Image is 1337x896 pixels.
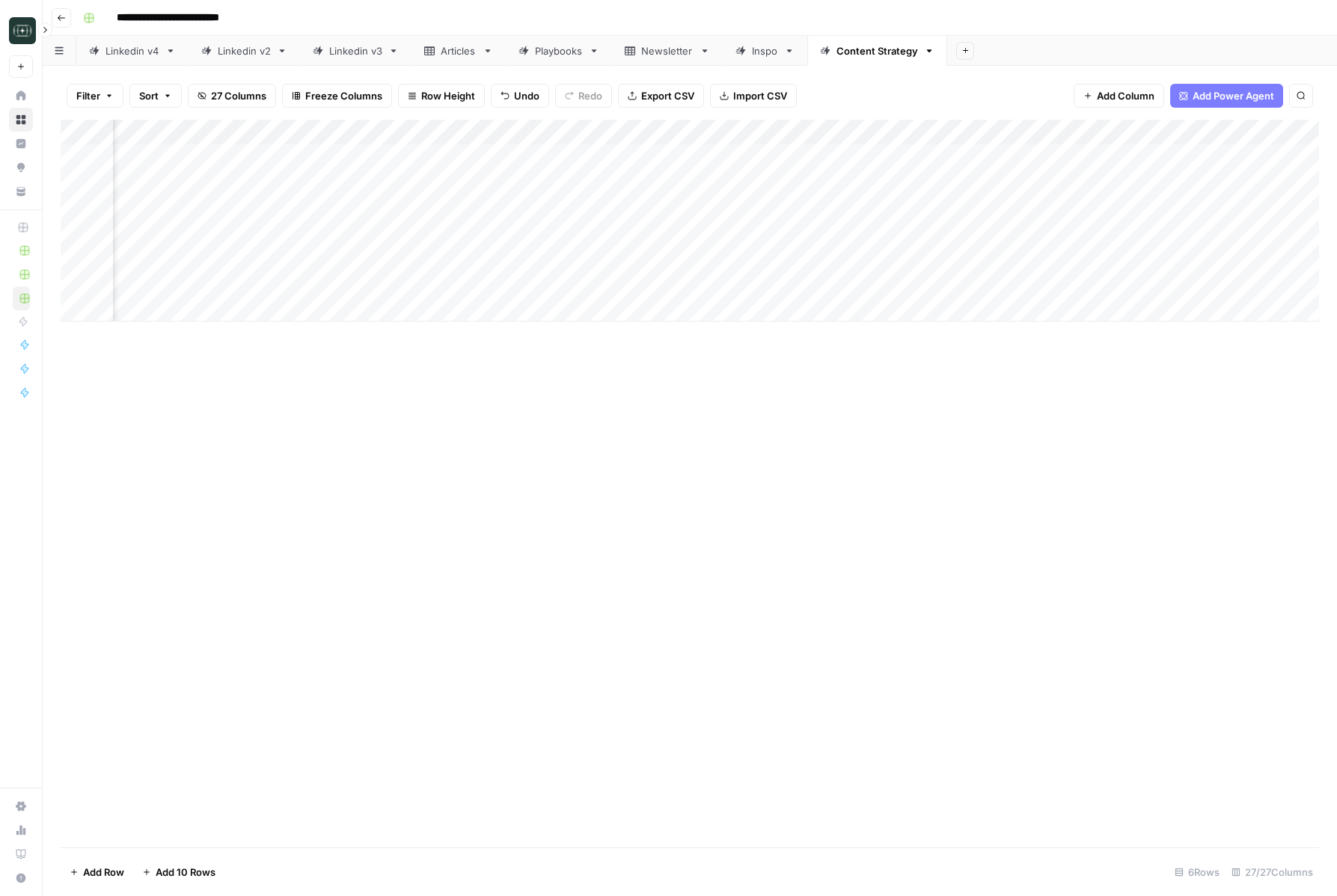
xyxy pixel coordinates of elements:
[1226,860,1319,884] div: 27/27 Columns
[9,12,33,49] button: Workspace: Catalyst
[514,88,539,103] span: Undo
[441,43,477,58] div: Articles
[9,842,33,866] a: Learning Hub
[641,43,694,58] div: Newsletter
[67,84,123,108] button: Filter
[218,43,271,58] div: Linkedin v2
[578,88,602,103] span: Redo
[1193,88,1274,103] span: Add Power Agent
[9,132,33,156] a: Insights
[9,179,33,203] a: Your Data
[9,866,33,890] button: Help + Support
[491,84,549,108] button: Undo
[9,818,33,842] a: Usage
[282,84,392,108] button: Freeze Columns
[1169,860,1226,884] div: 6 Rows
[76,88,100,103] span: Filter
[807,36,947,66] a: Content Strategy
[300,36,411,66] a: Linkedin v3
[618,84,704,108] button: Export CSV
[836,43,918,58] div: Content Strategy
[156,865,215,880] span: Add 10 Rows
[535,43,583,58] div: Playbooks
[9,108,33,132] a: Browse
[139,88,159,103] span: Sort
[421,88,475,103] span: Row Height
[1170,84,1283,108] button: Add Power Agent
[83,865,124,880] span: Add Row
[641,88,694,103] span: Export CSV
[61,860,133,884] button: Add Row
[189,36,300,66] a: Linkedin v2
[76,36,189,66] a: Linkedin v4
[105,43,159,58] div: Linkedin v4
[9,17,36,44] img: Catalyst Logo
[9,156,33,179] a: Opportunities
[710,84,797,108] button: Import CSV
[129,84,182,108] button: Sort
[733,88,787,103] span: Import CSV
[752,43,778,58] div: Inspo
[411,36,506,66] a: Articles
[133,860,224,884] button: Add 10 Rows
[9,84,33,108] a: Home
[329,43,382,58] div: Linkedin v3
[188,84,276,108] button: 27 Columns
[612,36,723,66] a: Newsletter
[211,88,266,103] span: 27 Columns
[398,84,485,108] button: Row Height
[305,88,382,103] span: Freeze Columns
[1074,84,1164,108] button: Add Column
[9,794,33,818] a: Settings
[1097,88,1154,103] span: Add Column
[723,36,807,66] a: Inspo
[506,36,612,66] a: Playbooks
[555,84,612,108] button: Redo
